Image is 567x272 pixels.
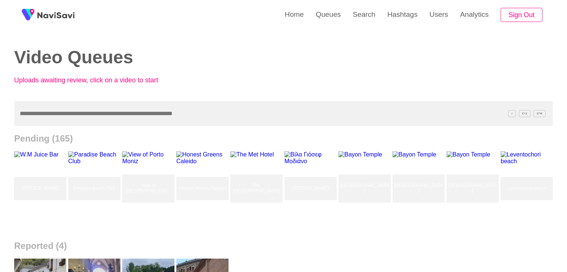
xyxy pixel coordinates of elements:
a: The [GEOGRAPHIC_DATA]The Met Hotel [230,151,284,226]
a: View of [GEOGRAPHIC_DATA][PERSON_NAME]View of Porto Moniz [122,151,176,226]
p: Uploads awaiting review, click on a video to start [14,76,178,84]
img: fireSpot [19,6,37,24]
a: Leventochori beachLeventochori beach [501,151,555,226]
button: Sign Out [501,8,542,22]
h2: Reported (4) [14,241,553,251]
img: fireSpot [37,11,75,19]
h2: Pending (165) [14,133,553,144]
a: [PERSON_NAME]W.M Juice Bar [14,151,68,226]
span: / [508,110,516,117]
a: [DEMOGRAPHIC_DATA]Bayon Temple [338,151,393,226]
h2: Video Queues [14,48,272,67]
a: [DEMOGRAPHIC_DATA]Bayon Temple [393,151,447,226]
span: C^J [519,110,531,117]
a: Paradise Beach ClubParadise Beach Club [68,151,122,226]
span: C^K [533,110,546,117]
a: Honest Greens CaleidoHonest Greens Caleido [176,151,230,226]
a: [PERSON_NAME]Βίλα Γιόσεφ Μοδιάνο [284,151,338,226]
a: [DEMOGRAPHIC_DATA]Bayon Temple [447,151,501,226]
